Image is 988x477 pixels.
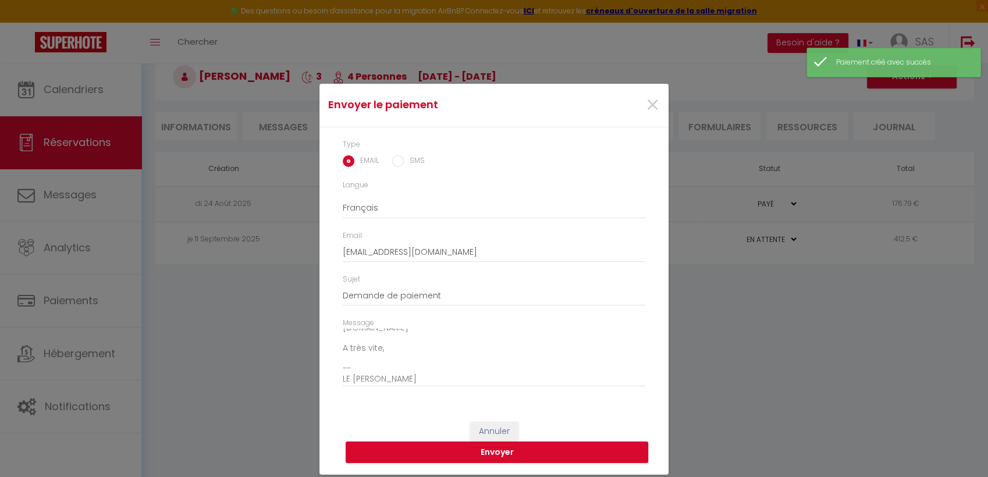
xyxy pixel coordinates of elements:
[343,274,360,285] label: Sujet
[328,97,544,113] h4: Envoyer le paiement
[346,442,648,464] button: Envoyer
[343,139,360,150] label: Type
[645,93,660,118] button: Close
[470,422,518,442] button: Annuler
[9,5,44,40] button: Ouvrir le widget de chat LiveChat
[939,425,979,468] iframe: Chat
[645,88,660,123] span: ×
[404,155,425,168] label: SMS
[836,57,969,68] div: Paiement créé avec succès
[343,318,374,329] label: Message
[343,180,368,191] label: Langue
[354,155,379,168] label: EMAIL
[343,230,362,241] label: Email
